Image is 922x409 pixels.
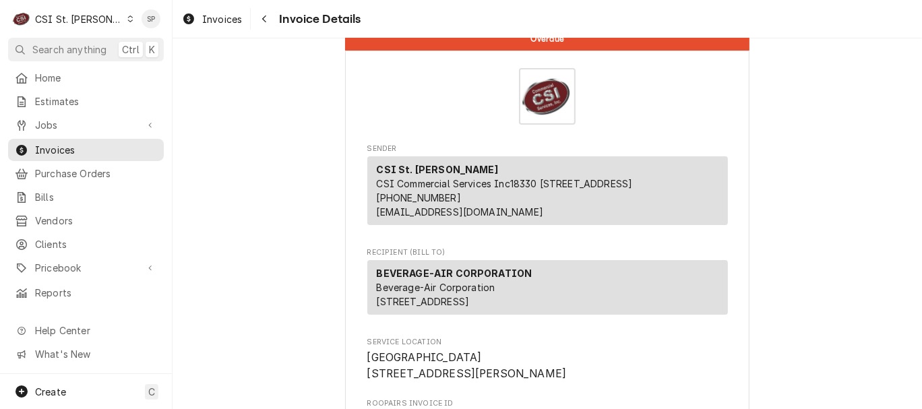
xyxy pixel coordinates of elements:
span: [GEOGRAPHIC_DATA] [STREET_ADDRESS][PERSON_NAME] [367,351,567,380]
span: Jobs [35,118,137,132]
a: [EMAIL_ADDRESS][DOMAIN_NAME] [377,206,543,218]
span: Bills [35,190,157,204]
a: Vendors [8,210,164,232]
div: Recipient (Bill To) [367,260,728,315]
div: Sender [367,156,728,225]
span: Roopairs Invoice ID [367,398,728,409]
div: Invoice Recipient [367,247,728,321]
a: Invoices [177,8,247,30]
span: CSI Commercial Services Inc18330 [STREET_ADDRESS] [377,178,633,189]
strong: CSI St. [PERSON_NAME] [377,164,498,175]
span: Help Center [35,323,156,338]
span: Invoices [35,143,157,157]
span: Invoice Details [275,10,361,28]
span: Overdue [530,34,564,43]
div: Sender [367,156,728,230]
a: Reports [8,282,164,304]
a: Go to Jobs [8,114,164,136]
span: Home [35,71,157,85]
div: CSI St. [PERSON_NAME] [35,12,123,26]
span: Vendors [35,214,157,228]
div: Recipient (Bill To) [367,260,728,320]
img: Logo [519,68,576,125]
a: [PHONE_NUMBER] [377,192,461,203]
div: C [12,9,31,28]
span: What's New [35,347,156,361]
div: CSI St. Louis's Avatar [12,9,31,28]
a: Clients [8,233,164,255]
span: Purchase Orders [35,166,157,181]
a: Purchase Orders [8,162,164,185]
a: Home [8,67,164,89]
span: Clients [35,237,157,251]
a: Go to What's New [8,343,164,365]
span: Service Location [367,350,728,381]
a: Go to Help Center [8,319,164,342]
div: Invoice Sender [367,144,728,231]
div: Shelley Politte's Avatar [142,9,160,28]
span: Ctrl [122,42,140,57]
span: Beverage-Air Corporation [STREET_ADDRESS] [377,282,495,307]
button: Navigate back [253,8,275,30]
span: Search anything [32,42,106,57]
button: Search anythingCtrlK [8,38,164,61]
span: Create [35,386,66,398]
span: Invoices [202,12,242,26]
span: Estimates [35,94,157,108]
a: Bills [8,186,164,208]
span: Recipient (Bill To) [367,247,728,258]
strong: BEVERAGE-AIR CORPORATION [377,268,532,279]
a: Go to Pricebook [8,257,164,279]
span: Service Location [367,337,728,348]
div: SP [142,9,160,28]
span: Sender [367,144,728,154]
a: Estimates [8,90,164,113]
a: Invoices [8,139,164,161]
span: K [149,42,155,57]
div: Status [345,27,749,51]
div: Service Location [367,337,728,382]
span: C [148,385,155,399]
span: Pricebook [35,261,137,275]
span: Reports [35,286,157,300]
